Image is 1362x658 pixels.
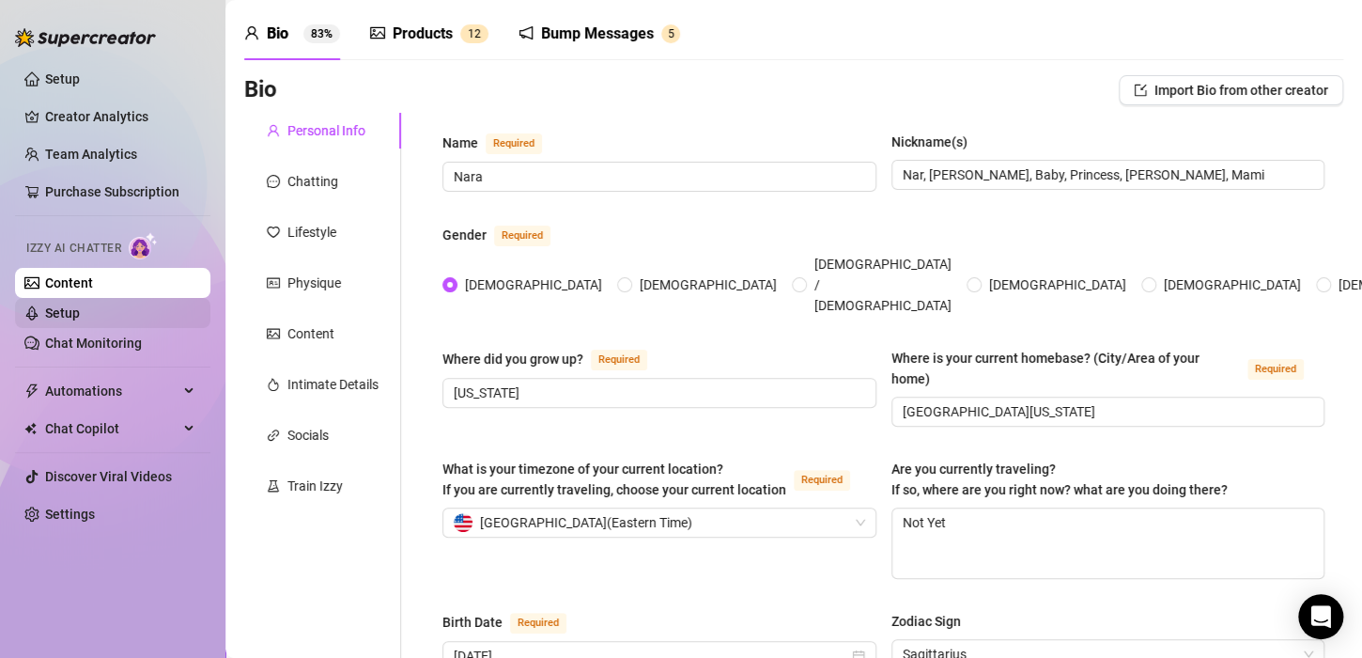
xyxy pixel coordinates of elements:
[287,425,329,446] div: Socials
[891,611,974,632] label: Zodiac Sign
[468,27,474,40] span: 1
[1119,75,1343,105] button: Import Bio from other creator
[26,240,121,258] span: Izzy AI Chatter
[460,24,488,43] sup: 12
[15,28,156,47] img: logo-BBDzfeDw.svg
[267,429,280,442] span: link
[287,171,338,192] div: Chatting
[267,175,280,188] span: message
[24,422,37,435] img: Chat Copilot
[24,384,39,399] span: thunderbolt
[287,120,365,141] div: Personal Info
[442,224,571,246] label: Gender
[454,513,472,532] img: us
[891,132,981,152] label: Nickname(s)
[891,132,967,152] div: Nickname(s)
[267,124,280,137] span: user
[287,476,343,496] div: Train Izzy
[668,27,674,40] span: 5
[591,350,647,370] span: Required
[442,348,668,370] label: Where did you grow up?
[892,509,1324,578] textarea: Not Yet
[303,24,340,43] sup: 83%
[494,226,550,246] span: Required
[442,132,563,154] label: Name
[45,275,93,290] a: Content
[486,133,542,154] span: Required
[267,226,280,239] span: heart
[903,401,1310,422] input: Where is your current homebase? (City/Area of your home)
[1156,274,1308,295] span: [DEMOGRAPHIC_DATA]
[1134,84,1147,97] span: import
[480,509,692,537] span: [GEOGRAPHIC_DATA] ( Eastern Time )
[661,24,680,43] sup: 5
[807,254,959,316] span: [DEMOGRAPHIC_DATA] / [DEMOGRAPHIC_DATA]
[510,613,566,634] span: Required
[45,147,137,162] a: Team Analytics
[45,336,142,351] a: Chat Monitoring
[1298,594,1343,639] div: Open Intercom Messenger
[891,462,1228,497] span: Are you currently traveling? If so, where are you right now? what are you doing there?
[1247,359,1304,380] span: Required
[393,23,453,45] div: Products
[287,374,379,395] div: Intimate Details
[1154,83,1328,98] span: Import Bio from other creator
[442,133,478,153] div: Name
[454,166,861,187] input: Name
[267,276,280,290] span: idcard
[442,462,786,497] span: What is your timezone of your current location? If you are currently traveling, choose your curre...
[244,25,259,40] span: user
[891,348,1325,389] label: Where is your current homebase? (City/Area of your home)
[794,470,850,491] span: Required
[267,378,280,391] span: fire
[287,323,334,344] div: Content
[442,225,487,245] div: Gender
[370,25,385,40] span: picture
[891,348,1241,389] div: Where is your current homebase? (City/Area of your home)
[45,469,172,484] a: Discover Viral Videos
[474,27,481,40] span: 2
[45,102,195,132] a: Creator Analytics
[442,349,583,369] div: Where did you grow up?
[45,71,80,86] a: Setup
[454,383,861,403] input: Where did you grow up?
[45,184,179,199] a: Purchase Subscription
[442,611,587,634] label: Birth Date
[267,479,280,493] span: experiment
[632,274,784,295] span: [DEMOGRAPHIC_DATA]
[518,25,534,40] span: notification
[45,376,178,406] span: Automations
[457,274,610,295] span: [DEMOGRAPHIC_DATA]
[903,164,1310,185] input: Nickname(s)
[267,23,288,45] div: Bio
[244,75,277,105] h3: Bio
[45,305,80,321] a: Setup
[442,612,503,633] div: Birth Date
[891,611,961,632] div: Zodiac Sign
[287,273,341,293] div: Physique
[267,327,280,340] span: picture
[541,23,654,45] div: Bump Messages
[45,507,95,522] a: Settings
[129,232,158,259] img: AI Chatter
[45,414,178,444] span: Chat Copilot
[982,274,1134,295] span: [DEMOGRAPHIC_DATA]
[287,222,336,243] div: Lifestyle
